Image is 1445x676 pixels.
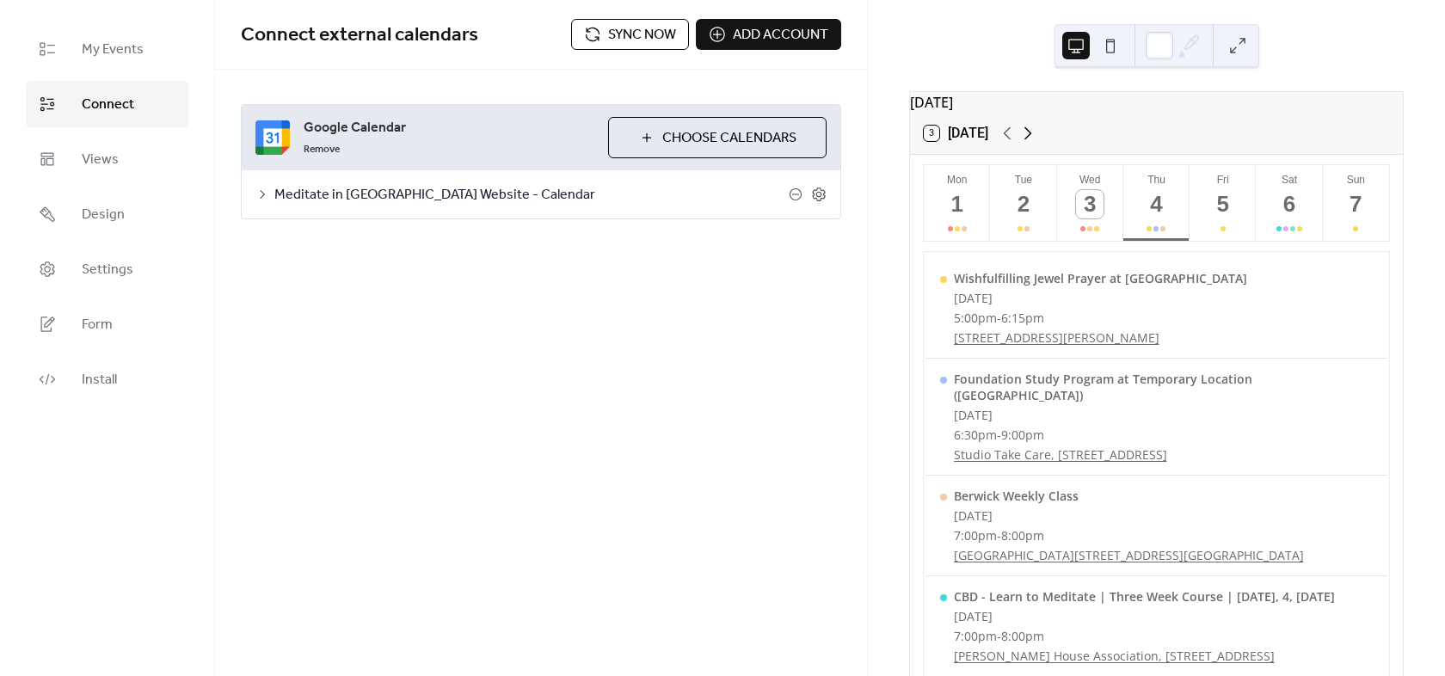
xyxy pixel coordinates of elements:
[954,628,997,644] span: 7:00pm
[954,290,1247,306] div: [DATE]
[954,648,1335,664] a: [PERSON_NAME] House Association, [STREET_ADDRESS]
[26,26,188,72] a: My Events
[918,121,994,145] button: 3[DATE]
[954,507,1304,524] div: [DATE]
[26,81,188,127] a: Connect
[997,527,1001,544] span: -
[1276,190,1304,218] div: 6
[929,174,985,186] div: Mon
[995,174,1051,186] div: Tue
[733,25,828,46] span: Add account
[997,310,1001,326] span: -
[26,136,188,182] a: Views
[1328,174,1384,186] div: Sun
[82,205,125,225] span: Design
[26,246,188,292] a: Settings
[26,301,188,347] a: Form
[571,19,689,50] button: Sync now
[954,270,1247,286] div: Wishfulfilling Jewel Prayer at [GEOGRAPHIC_DATA]
[954,407,1374,423] div: [DATE]
[696,19,841,50] button: Add account
[954,588,1335,605] div: CBD - Learn to Meditate | Three Week Course | [DATE], 4, [DATE]
[954,488,1304,504] div: Berwick Weekly Class
[943,190,971,218] div: 1
[608,117,827,158] button: Choose Calendars
[924,165,990,241] button: Mon1
[1261,174,1317,186] div: Sat
[82,150,119,170] span: Views
[1195,174,1251,186] div: Fri
[82,95,134,115] span: Connect
[954,608,1335,624] div: [DATE]
[1128,174,1184,186] div: Thu
[662,128,796,149] span: Choose Calendars
[608,25,676,46] span: Sync now
[241,16,478,54] span: Connect external calendars
[954,329,1247,346] a: [STREET_ADDRESS][PERSON_NAME]
[954,527,997,544] span: 7:00pm
[954,427,997,443] span: 6:30pm
[1190,165,1256,241] button: Fri5
[1256,165,1322,241] button: Sat6
[990,165,1056,241] button: Tue2
[304,143,340,157] span: Remove
[954,547,1304,563] a: [GEOGRAPHIC_DATA][STREET_ADDRESS][GEOGRAPHIC_DATA]
[255,120,290,155] img: google
[1323,165,1389,241] button: Sun7
[1001,527,1044,544] span: 8:00pm
[26,191,188,237] a: Design
[82,370,117,390] span: Install
[304,118,594,138] span: Google Calendar
[910,92,1403,113] div: [DATE]
[82,260,133,280] span: Settings
[1057,165,1123,241] button: Wed3
[1123,165,1190,241] button: Thu4
[274,185,789,206] span: Meditate in [GEOGRAPHIC_DATA] Website - Calendar
[954,310,997,326] span: 5:00pm
[954,371,1374,403] div: Foundation Study Program at Temporary Location ([GEOGRAPHIC_DATA])
[1001,628,1044,644] span: 8:00pm
[1076,190,1104,218] div: 3
[82,315,113,335] span: Form
[997,427,1001,443] span: -
[997,628,1001,644] span: -
[954,446,1374,463] a: Studio Take Care, [STREET_ADDRESS]
[1342,190,1370,218] div: 7
[26,356,188,403] a: Install
[1209,190,1238,218] div: 5
[1001,310,1044,326] span: 6:15pm
[1001,427,1044,443] span: 9:00pm
[1142,190,1171,218] div: 4
[82,40,144,60] span: My Events
[1062,174,1118,186] div: Wed
[1010,190,1038,218] div: 2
